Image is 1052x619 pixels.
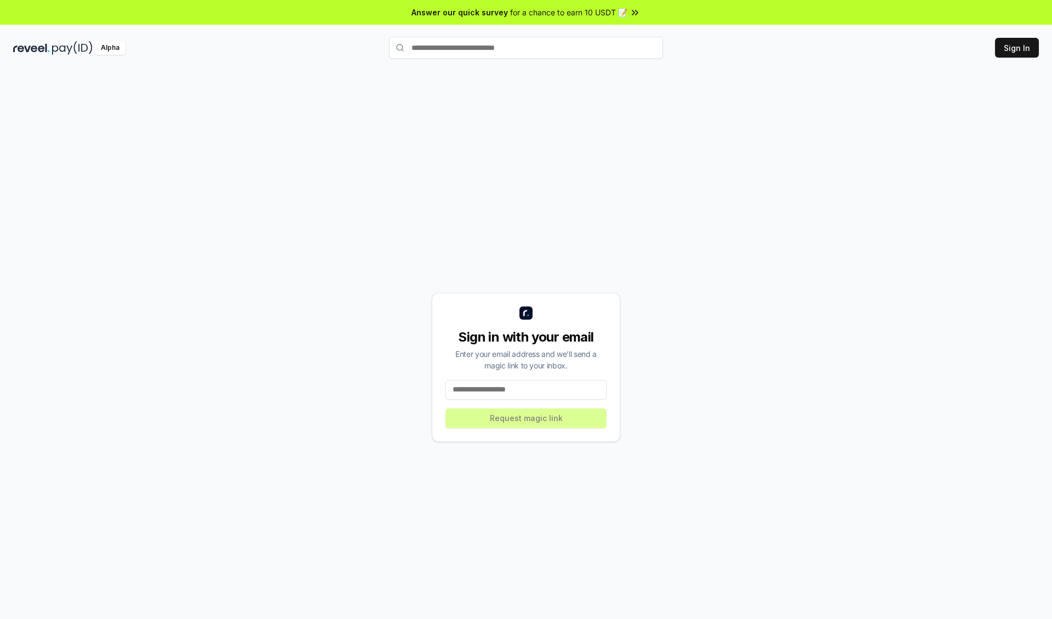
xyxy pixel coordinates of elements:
img: logo_small [519,306,533,320]
div: Alpha [95,41,125,55]
button: Sign In [995,38,1039,58]
div: Enter your email address and we’ll send a magic link to your inbox. [445,348,607,371]
div: Sign in with your email [445,328,607,346]
img: pay_id [52,41,93,55]
span: Answer our quick survey [411,7,508,18]
span: for a chance to earn 10 USDT 📝 [510,7,627,18]
img: reveel_dark [13,41,50,55]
